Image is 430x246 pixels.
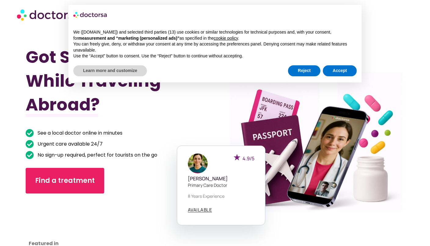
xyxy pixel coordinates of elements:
h5: [PERSON_NAME] [188,176,254,182]
img: logo [73,10,107,20]
p: You can freely give, deny, or withdraw your consent at any time by accessing the preferences pane... [73,41,357,53]
p: Use the “Accept” button to consent. Use the “Reject” button to continue without accepting. [73,53,357,59]
a: Find a treatment [26,168,104,194]
p: Primary care doctor [188,182,254,188]
span: Find a treatment [35,176,95,186]
button: Accept [323,65,357,76]
h1: Got Sick While Traveling Abroad? [26,45,187,117]
span: 4.9/5 [242,155,254,162]
p: 8 years experience [188,193,254,199]
button: Reject [288,65,320,76]
button: Learn more and customize [73,65,147,76]
strong: measurement and “marketing (personalized ads)” [78,36,179,41]
a: AVAILABLE [188,208,212,212]
span: Urgent care available 24/7 [36,140,103,148]
a: cookie policy [214,36,238,41]
span: No sign-up required, perfect for tourists on the go [36,151,157,159]
p: We ([DOMAIN_NAME]) and selected third parties (13) use cookies or similar technologies for techni... [73,29,357,41]
span: See a local doctor online in minutes [36,129,122,137]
